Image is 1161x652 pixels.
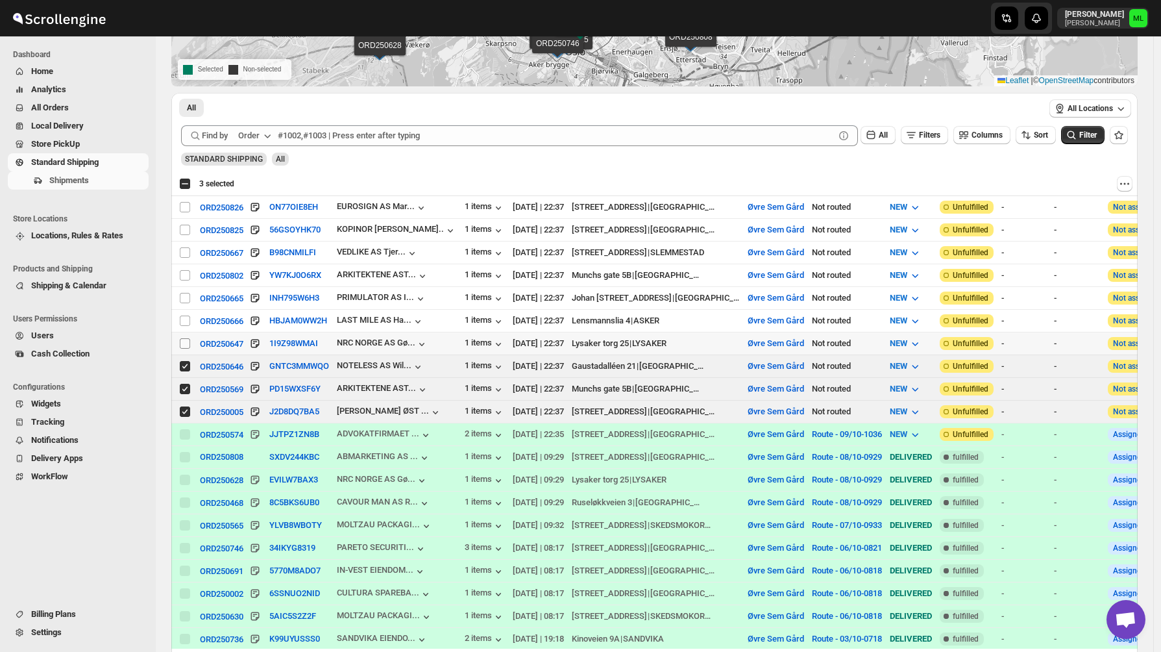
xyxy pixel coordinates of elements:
button: Users [8,327,149,345]
img: Marker [681,38,700,52]
span: Store Locations [13,214,149,224]
div: 1 items [465,610,505,623]
div: ORD250666 [200,316,243,326]
button: Not assigned [1113,407,1159,416]
button: All [179,99,204,117]
button: 1 items [465,292,505,305]
button: Øvre Sem Gård [748,634,804,644]
span: Shipments [49,175,89,185]
button: ORD250802 [200,269,243,282]
button: ORD250666 [200,314,243,327]
span: NEW [890,202,907,212]
div: 1 items [465,224,505,237]
button: KOPINOR [PERSON_NAME].. [337,224,457,237]
div: 1 items [465,474,505,487]
span: NEW [890,247,907,257]
button: 1 items [465,270,505,282]
span: NEW [890,293,907,303]
span: Columns [972,131,1003,140]
div: ORD250667 [200,248,243,258]
button: Route - 06/10-0818 [812,588,882,598]
div: ORD250665 [200,294,243,303]
div: ORD250630 [200,612,243,621]
button: Assigned [1113,544,1145,553]
button: Assigned [1113,475,1145,484]
button: 1 items [465,565,505,578]
button: MOLTZAU PACKAGI... [337,520,433,533]
span: Michael Lunga [1129,9,1147,27]
p: [PERSON_NAME] [1065,9,1124,19]
span: NEW [890,384,907,394]
div: - [1001,223,1046,236]
div: Not routed [812,201,882,214]
button: 34IKYG8319 [269,543,315,553]
div: KOPINOR [PERSON_NAME].. [337,224,444,234]
span: Users [31,331,54,340]
button: NEW [882,356,929,377]
div: ORD250002 [200,589,243,599]
button: Assigned [1113,566,1145,575]
button: Order [230,125,282,146]
div: MOLTZAU PACKAGI... [337,520,420,529]
div: ARKITEKTENE AST... [337,383,416,393]
button: PARETO SECURITI... [337,542,427,555]
button: Not assigned [1113,203,1159,212]
span: WorkFlow [31,471,68,481]
div: SANDVIKA EIENDO... [337,633,415,643]
button: 5770M8ADO7 [269,566,321,575]
button: 1 items [465,451,505,464]
div: NOTELESS AS Wil... [337,360,411,370]
button: Analytics [8,81,149,99]
span: STANDARD SHIPPING [185,155,263,164]
button: 2 items [465,633,505,646]
button: ORD250746 [200,542,243,555]
span: NEW [890,361,907,371]
button: NEW [882,242,929,263]
button: Route - 06/10-0821 [812,543,882,553]
button: Widgets [8,395,149,413]
button: ORD250630 [200,610,243,623]
div: ORD250808 [200,452,243,462]
div: CULTURA SPAREBA... [337,588,419,597]
button: Shipments [8,171,149,190]
button: INH795W6H3 [269,293,319,303]
button: Not assigned [1113,248,1159,257]
button: 6SSNUO2NID [269,588,320,598]
button: Columns [953,126,1010,144]
button: 1 items [465,247,505,260]
p: [PERSON_NAME] [1065,19,1124,27]
button: ORD250002 [200,587,243,600]
button: GNTC3MMWQO [269,361,329,371]
button: Not assigned [1113,294,1159,303]
button: Øvre Sem Gård [748,566,804,575]
button: All Locations [1049,99,1131,118]
button: ORD250826 [200,201,243,214]
span: Settings [31,627,62,637]
div: ORD250565 [200,521,243,531]
span: Billing Plans [31,609,76,619]
img: Marker [545,40,565,54]
div: ORD250005 [200,407,243,417]
button: ORD250628 [200,473,243,486]
span: All Orders [31,103,69,112]
button: 1 items [465,497,505,510]
button: HBJAM0WW2H [269,316,327,325]
button: B98CNMILFI [269,247,316,257]
button: Øvre Sem Gård [748,497,804,507]
p: Selected [183,62,223,77]
button: Not assigned [1113,384,1159,394]
button: 1 items [465,588,505,601]
span: All Locations [1068,103,1113,114]
button: Settings [8,623,149,642]
img: ScrollEngine [10,2,108,34]
span: Delivery Apps [31,453,83,463]
button: ORD250646 [200,360,243,373]
div: 1 items [465,383,505,396]
button: 1I9Z98WMAI [269,338,318,348]
button: J2D8DQ7BA5 [269,407,319,416]
button: Route - 07/10-0933 [812,520,882,530]
div: 1 items [465,360,505,373]
span: Tracking [31,417,64,427]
